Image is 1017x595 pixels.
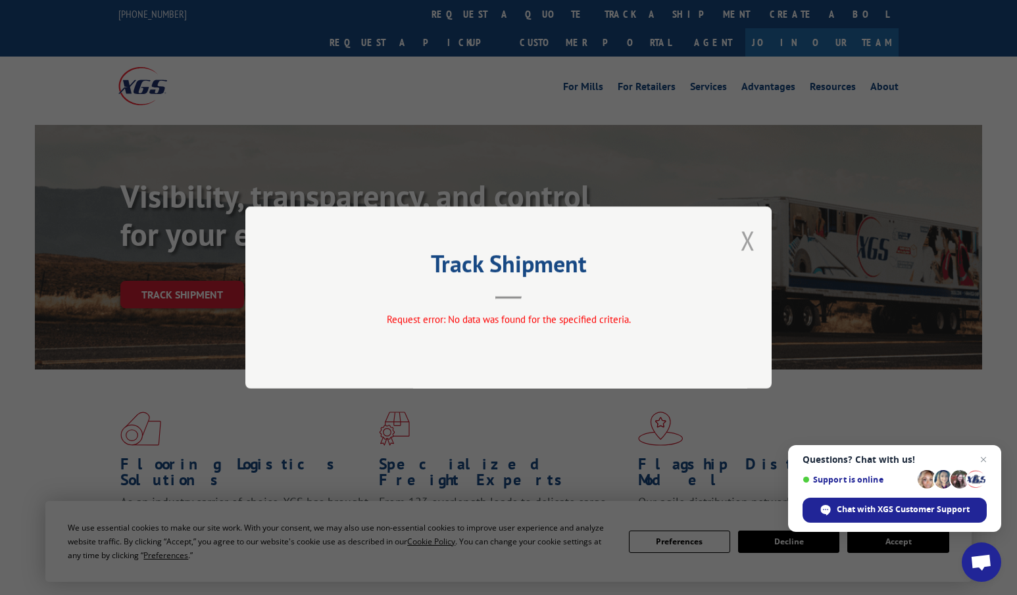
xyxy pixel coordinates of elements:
span: Chat with XGS Customer Support [837,504,970,515]
span: Questions? Chat with us! [803,454,987,465]
span: Close chat [976,452,991,467]
span: Request error: No data was found for the specified criteria. [387,313,631,325]
div: Chat with XGS Customer Support [803,498,987,523]
h2: Track Shipment [311,254,706,279]
div: Open chat [962,542,1001,582]
span: Support is online [803,475,913,485]
button: Close modal [741,223,755,258]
